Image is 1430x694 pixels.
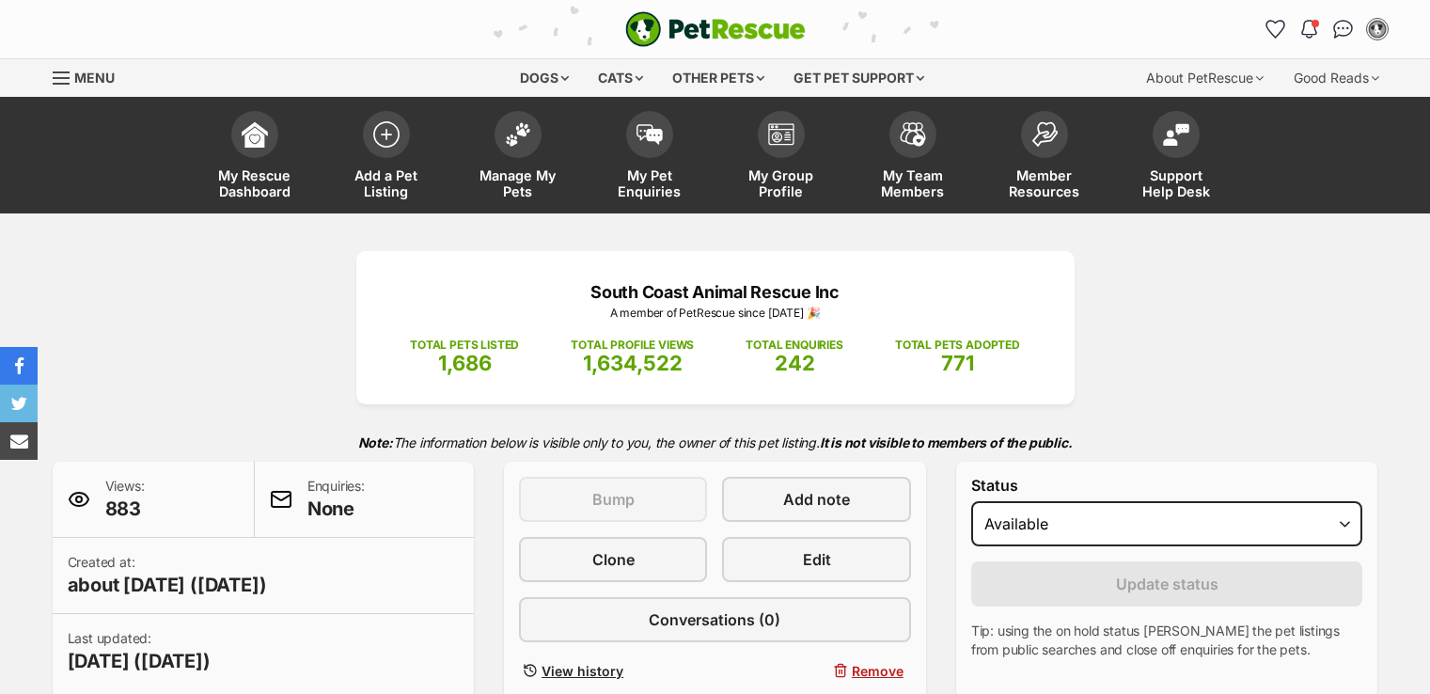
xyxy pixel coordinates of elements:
[820,434,1073,450] strong: It is not visible to members of the public.
[189,102,321,213] a: My Rescue Dashboard
[895,337,1020,354] p: TOTAL PETS ADOPTED
[775,351,815,375] span: 242
[979,102,1110,213] a: Member Resources
[438,351,492,375] span: 1,686
[1301,20,1316,39] img: notifications-46538b983faf8c2785f20acdc204bb7945ddae34d4c08c2a6579f10ce5e182be.svg
[307,496,365,522] span: None
[519,657,707,685] a: View history
[68,629,211,674] p: Last updated:
[871,167,955,199] span: My Team Members
[385,279,1046,305] p: South Coast Animal Rescue Inc
[542,661,623,681] span: View history
[385,305,1046,322] p: A member of PetRescue since [DATE] 🎉
[1368,20,1387,39] img: Lynne Thurston profile pic
[1133,59,1277,97] div: About PetRescue
[452,102,584,213] a: Manage My Pets
[53,423,1378,462] p: The information below is visible only to you, the owner of this pet listing.
[519,597,911,642] a: Conversations (0)
[768,123,794,146] img: group-profile-icon-3fa3cf56718a62981997c0bc7e787c4b2cf8bcc04b72c1350f741eb67cf2f40e.svg
[1002,167,1087,199] span: Member Resources
[722,477,910,522] a: Add note
[607,167,692,199] span: My Pet Enquiries
[722,657,910,685] button: Remove
[242,121,268,148] img: dashboard-icon-eb2f2d2d3e046f16d808141f083e7271f6b2e854fb5c12c21221c1fb7104beca.svg
[212,167,297,199] span: My Rescue Dashboard
[507,59,582,97] div: Dogs
[746,337,842,354] p: TOTAL ENQUIRIES
[941,351,974,375] span: 771
[1261,14,1291,44] a: Favourites
[715,102,847,213] a: My Group Profile
[592,548,635,571] span: Clone
[739,167,824,199] span: My Group Profile
[625,11,806,47] img: logo-e224e6f780fb5917bec1dbf3a21bbac754714ae5b6737aabdf751b685950b380.svg
[1362,14,1392,44] button: My account
[1134,167,1218,199] span: Support Help Desk
[1110,102,1242,213] a: Support Help Desk
[410,337,519,354] p: TOTAL PETS LISTED
[571,337,694,354] p: TOTAL PROFILE VIEWS
[1333,20,1353,39] img: chat-41dd97257d64d25036548639549fe6c8038ab92f7586957e7f3b1b290dea8141.svg
[68,553,267,598] p: Created at:
[852,661,904,681] span: Remove
[505,122,531,147] img: manage-my-pets-icon-02211641906a0b7f246fdf0571729dbe1e7629f14944591b6c1af311fb30b64b.svg
[53,59,128,93] a: Menu
[373,121,400,148] img: add-pet-listing-icon-0afa8454b4691262ce3f59096e99ab1cd57d4a30225e0717b998d2c9b9846f56.svg
[1163,123,1189,146] img: help-desk-icon-fdf02630f3aa405de69fd3d07c3f3aa587a6932b1a1747fa1d2bba05be0121f9.svg
[584,102,715,213] a: My Pet Enquiries
[583,351,683,375] span: 1,634,522
[1281,59,1392,97] div: Good Reads
[1328,14,1359,44] a: Conversations
[971,622,1363,659] p: Tip: using the on hold status [PERSON_NAME] the pet listings from public searches and close off e...
[649,608,780,631] span: Conversations (0)
[1261,14,1392,44] ul: Account quick links
[1295,14,1325,44] button: Notifications
[783,488,850,511] span: Add note
[321,102,452,213] a: Add a Pet Listing
[780,59,937,97] div: Get pet support
[659,59,778,97] div: Other pets
[358,434,393,450] strong: Note:
[519,537,707,582] a: Clone
[636,124,663,145] img: pet-enquiries-icon-7e3ad2cf08bfb03b45e93fb7055b45f3efa6380592205ae92323e6603595dc1f.svg
[1031,121,1058,147] img: member-resources-icon-8e73f808a243e03378d46382f2149f9095a855e16c252ad45f914b54edf8863c.svg
[344,167,429,199] span: Add a Pet Listing
[68,648,211,674] span: [DATE] ([DATE])
[1116,573,1218,595] span: Update status
[592,488,635,511] span: Bump
[105,477,145,522] p: Views:
[803,548,831,571] span: Edit
[519,477,707,522] button: Bump
[847,102,979,213] a: My Team Members
[625,11,806,47] a: PetRescue
[68,572,267,598] span: about [DATE] ([DATE])
[722,537,910,582] a: Edit
[900,122,926,147] img: team-members-icon-5396bd8760b3fe7c0b43da4ab00e1e3bb1a5d9ba89233759b79545d2d3fc5d0d.svg
[74,70,115,86] span: Menu
[585,59,656,97] div: Cats
[105,496,145,522] span: 883
[476,167,560,199] span: Manage My Pets
[971,477,1363,494] label: Status
[971,561,1363,607] button: Update status
[307,477,365,522] p: Enquiries:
